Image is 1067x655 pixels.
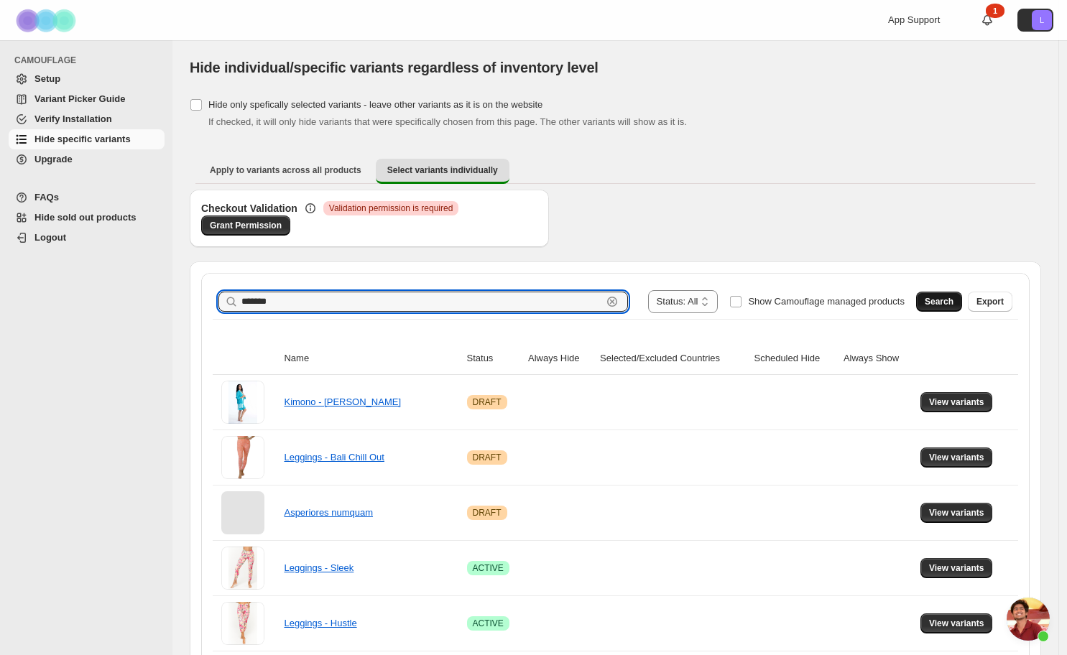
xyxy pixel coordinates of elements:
[210,164,361,176] span: Apply to variants across all products
[929,562,984,574] span: View variants
[920,447,993,468] button: View variants
[208,99,542,110] span: Hide only spefically selected variants - leave other variants as it is on the website
[9,228,165,248] a: Logout
[9,208,165,228] a: Hide sold out products
[968,292,1012,312] button: Export
[1017,9,1053,32] button: Avatar with initials L
[1007,598,1050,641] div: Open chat
[9,129,165,149] a: Hide specific variants
[34,192,59,203] span: FAQs
[9,149,165,169] a: Upgrade
[986,4,1004,18] div: 1
[34,232,66,243] span: Logout
[208,116,687,127] span: If checked, it will only hide variants that were specifically chosen from this page. The other va...
[376,159,509,184] button: Select variants individually
[916,292,962,312] button: Search
[14,55,165,66] span: CAMOUFLAGE
[750,343,839,375] th: Scheduled Hide
[473,396,502,408] span: DRAFT
[925,296,953,307] span: Search
[329,203,453,214] span: Validation permission is required
[284,507,373,518] a: Asperiores numquam
[280,343,462,375] th: Name
[473,507,502,519] span: DRAFT
[929,507,984,519] span: View variants
[198,159,373,182] button: Apply to variants across all products
[524,343,596,375] th: Always Hide
[284,396,401,407] a: Kimono - [PERSON_NAME]
[976,296,1004,307] span: Export
[473,618,504,629] span: ACTIVE
[210,220,282,231] span: Grant Permission
[284,618,356,628] a: Leggings - Hustle
[9,187,165,208] a: FAQs
[34,154,73,164] span: Upgrade
[473,452,502,463] span: DRAFT
[190,60,599,75] span: Hide individual/specific variants regardless of inventory level
[888,14,940,25] span: App Support
[34,134,131,144] span: Hide specific variants
[929,618,984,629] span: View variants
[284,562,354,573] a: Leggings - Sleek
[920,392,993,412] button: View variants
[387,164,498,176] span: Select variants individually
[1040,16,1044,24] text: L
[201,201,297,215] h3: Checkout Validation
[9,109,165,129] a: Verify Installation
[929,452,984,463] span: View variants
[929,396,984,408] span: View variants
[1032,10,1052,30] span: Avatar with initials L
[34,93,125,104] span: Variant Picker Guide
[284,452,384,463] a: Leggings - Bali Chill Out
[920,503,993,523] button: View variants
[920,613,993,633] button: View variants
[34,73,60,84] span: Setup
[11,1,83,40] img: Camouflage
[920,558,993,578] button: View variants
[34,212,137,223] span: Hide sold out products
[9,89,165,109] a: Variant Picker Guide
[839,343,916,375] th: Always Show
[34,113,112,124] span: Verify Installation
[748,296,905,307] span: Show Camouflage managed products
[596,343,749,375] th: Selected/Excluded Countries
[9,69,165,89] a: Setup
[463,343,524,375] th: Status
[605,294,619,309] button: Clear
[473,562,504,574] span: ACTIVE
[980,13,994,27] a: 1
[201,215,290,236] a: Grant Permission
